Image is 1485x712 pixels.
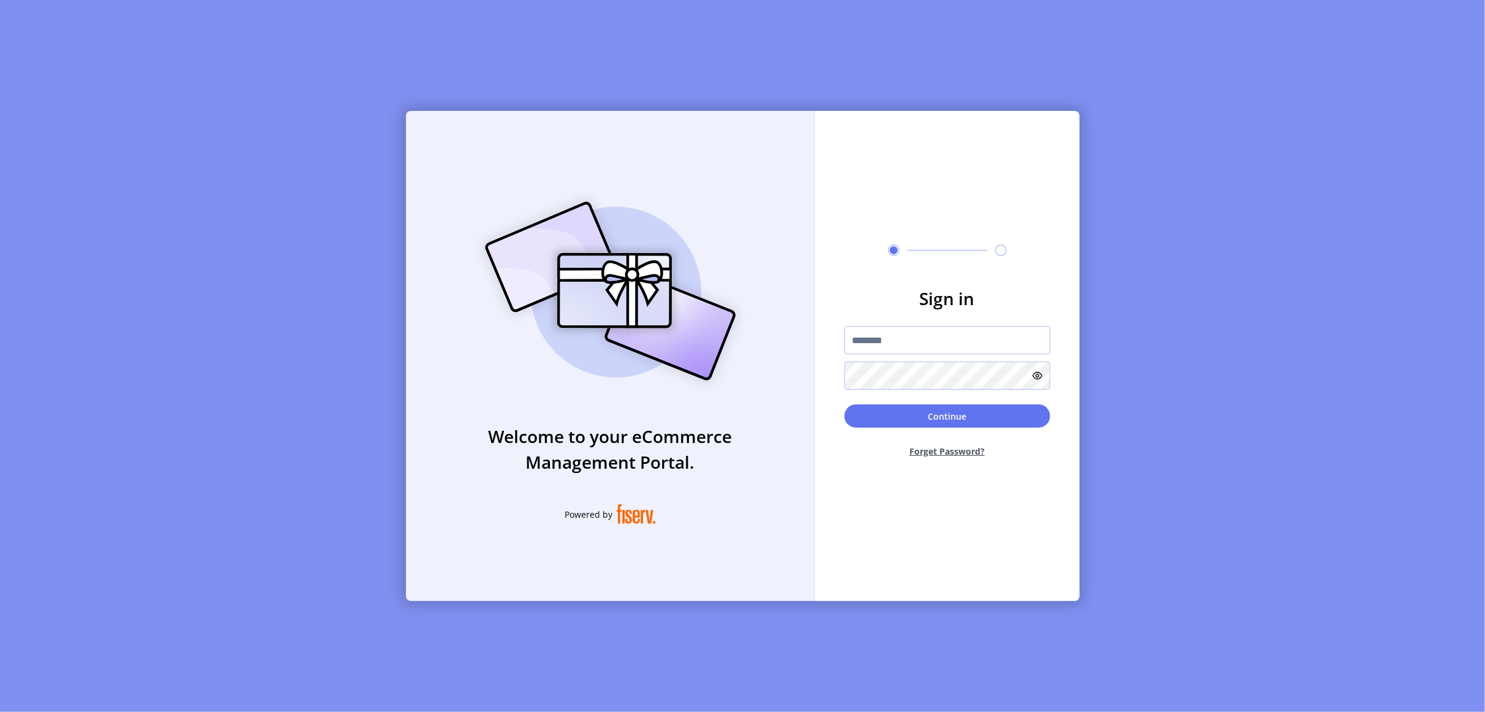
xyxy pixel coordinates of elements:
[467,188,754,394] img: card_Illustration.svg
[844,404,1050,428] button: Continue
[844,435,1050,468] button: Forget Password?
[406,423,815,475] h3: Welcome to your eCommerce Management Portal.
[844,286,1050,311] h3: Sign in
[565,508,613,521] span: Powered by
